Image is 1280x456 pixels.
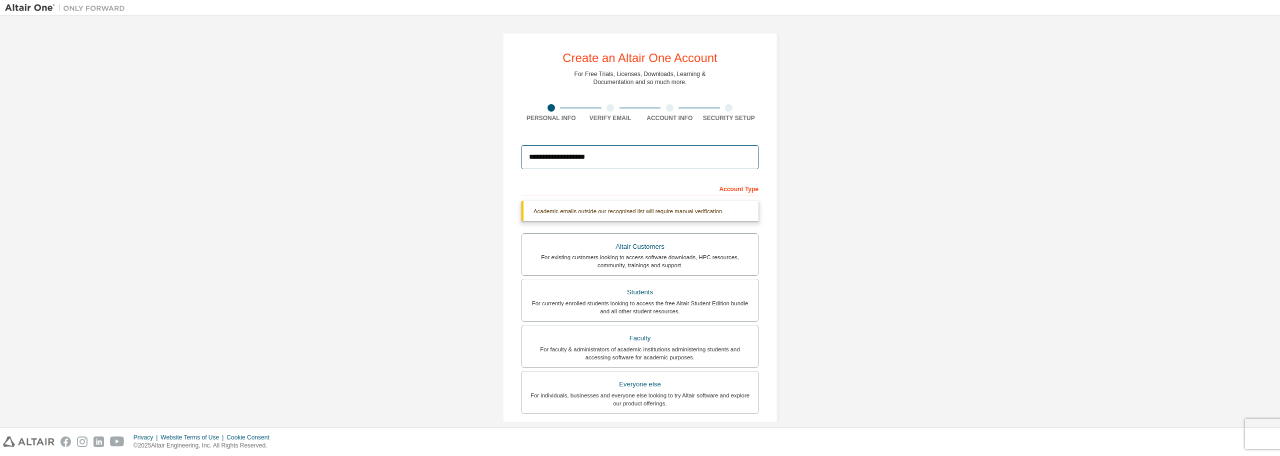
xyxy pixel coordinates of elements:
[528,345,752,361] div: For faculty & administrators of academic institutions administering students and accessing softwa...
[528,377,752,391] div: Everyone else
[528,240,752,254] div: Altair Customers
[110,436,124,447] img: youtube.svg
[77,436,87,447] img: instagram.svg
[60,436,71,447] img: facebook.svg
[528,391,752,407] div: For individuals, businesses and everyone else looking to try Altair software and explore our prod...
[574,70,706,86] div: For Free Trials, Licenses, Downloads, Learning & Documentation and so much more.
[528,299,752,315] div: For currently enrolled students looking to access the free Altair Student Edition bundle and all ...
[528,331,752,345] div: Faculty
[521,180,758,196] div: Account Type
[5,3,130,13] img: Altair One
[521,114,581,122] div: Personal Info
[133,433,160,441] div: Privacy
[528,285,752,299] div: Students
[133,441,275,450] p: © 2025 Altair Engineering, Inc. All Rights Reserved.
[93,436,104,447] img: linkedin.svg
[528,253,752,269] div: For existing customers looking to access software downloads, HPC resources, community, trainings ...
[581,114,640,122] div: Verify Email
[3,436,54,447] img: altair_logo.svg
[699,114,759,122] div: Security Setup
[562,52,717,64] div: Create an Altair One Account
[640,114,699,122] div: Account Info
[521,201,758,221] div: Academic emails outside our recognised list will require manual verification.
[160,433,226,441] div: Website Terms of Use
[226,433,275,441] div: Cookie Consent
